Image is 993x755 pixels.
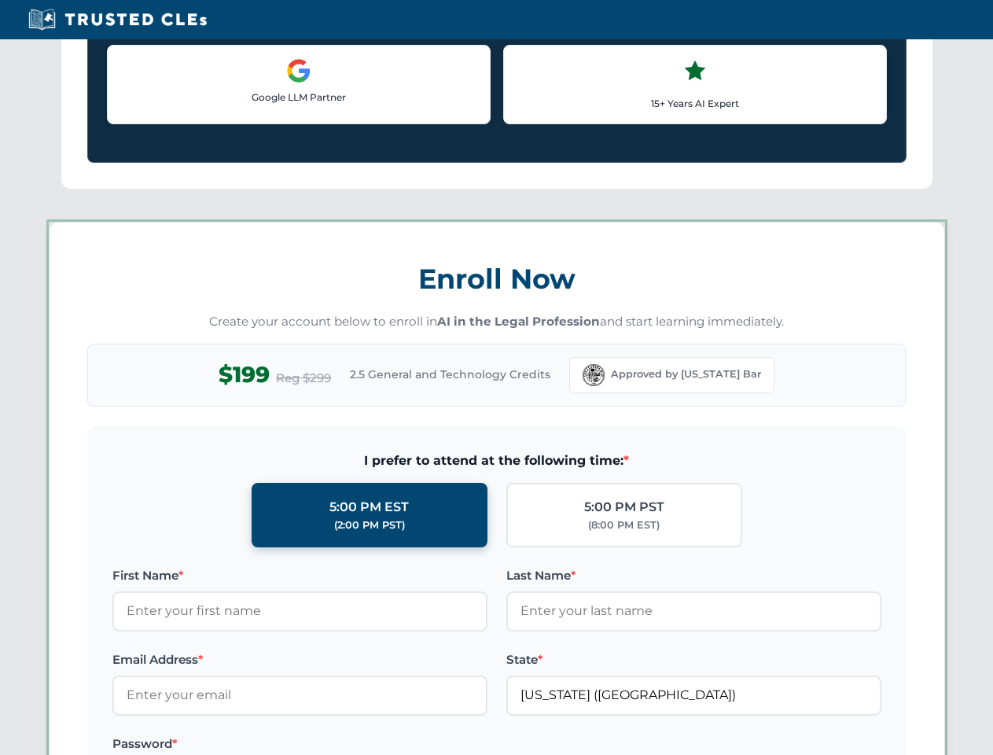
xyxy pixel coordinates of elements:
div: 5:00 PM PST [584,497,664,517]
p: 15+ Years AI Expert [517,96,873,111]
p: Google LLM Partner [120,90,477,105]
img: Trusted CLEs [24,8,211,31]
label: State [506,650,881,669]
p: Create your account below to enroll in and start learning immediately. [87,313,907,331]
span: $199 [219,357,270,392]
strong: AI in the Legal Profession [437,314,600,329]
h3: Enroll Now [87,254,907,304]
input: Enter your email [112,676,487,715]
div: (8:00 PM EST) [588,517,660,533]
div: (2:00 PM PST) [334,517,405,533]
label: Last Name [506,566,881,585]
span: 2.5 General and Technology Credits [350,366,550,383]
input: Enter your last name [506,591,881,631]
label: Email Address [112,650,487,669]
span: I prefer to attend at the following time: [112,451,881,471]
img: Google [286,58,311,83]
label: Password [112,735,487,753]
input: Enter your first name [112,591,487,631]
span: Approved by [US_STATE] Bar [611,366,761,382]
img: Florida Bar [583,364,605,386]
label: First Name [112,566,487,585]
input: Florida (FL) [506,676,881,715]
div: 5:00 PM EST [329,497,409,517]
span: Reg $299 [276,369,331,388]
